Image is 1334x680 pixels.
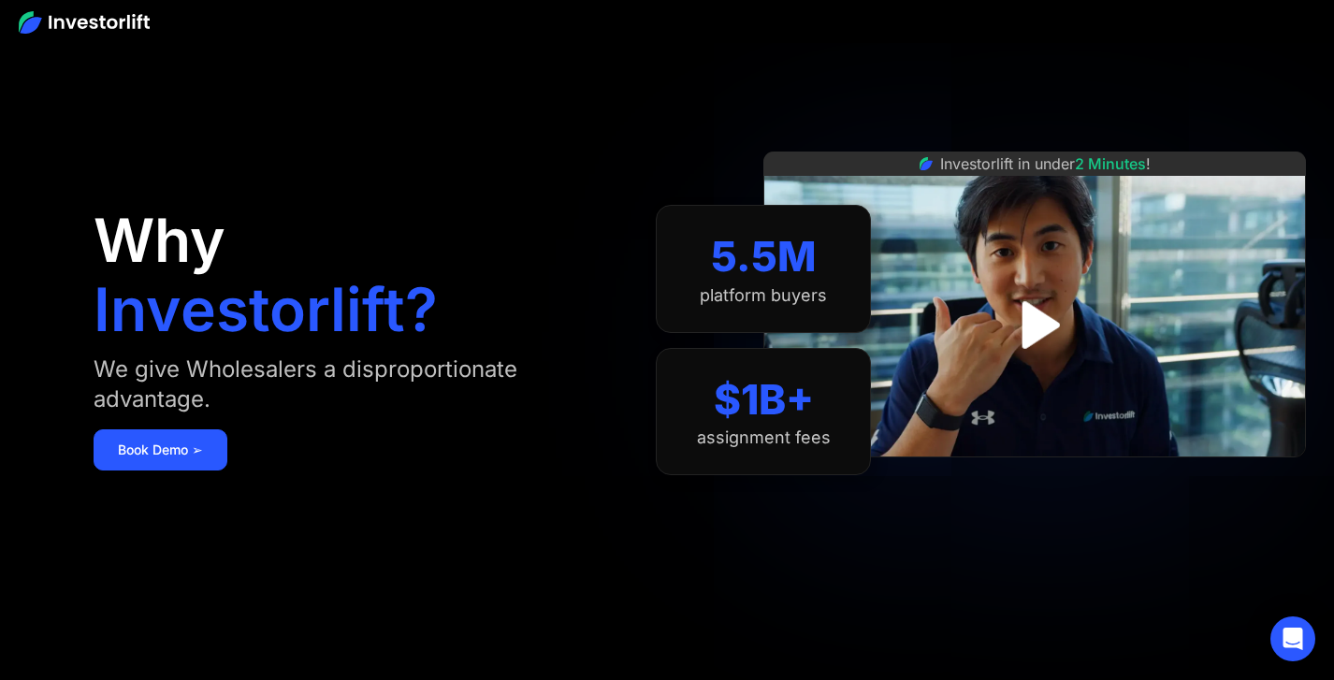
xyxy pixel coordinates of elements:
[714,375,814,425] div: $1B+
[697,427,831,448] div: assignment fees
[894,467,1175,489] iframe: Customer reviews powered by Trustpilot
[1270,616,1315,661] div: Open Intercom Messenger
[94,429,227,470] a: Book Demo ➢
[993,283,1077,367] a: open lightbox
[94,280,438,340] h1: Investorlift?
[94,354,619,414] div: We give Wholesalers a disproportionate advantage.
[711,232,817,282] div: 5.5M
[1075,154,1146,173] span: 2 Minutes
[94,210,225,270] h1: Why
[700,285,827,306] div: platform buyers
[940,152,1151,175] div: Investorlift in under !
